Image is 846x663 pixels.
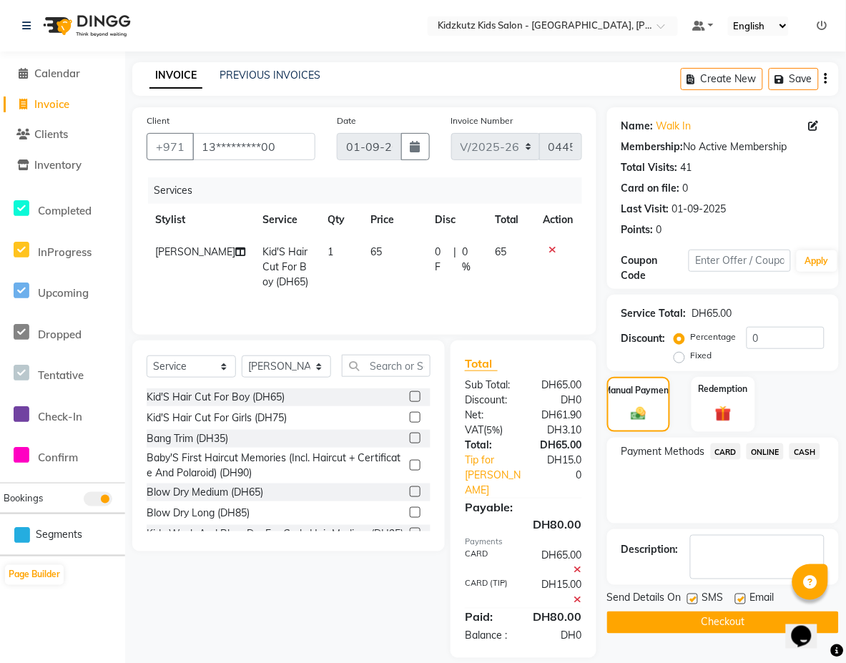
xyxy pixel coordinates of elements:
a: Inventory [4,157,122,174]
label: Invoice Number [451,114,513,127]
div: DH65.00 [523,548,593,578]
div: Kids Wash And Blow Dry For Curly Hair Medium (DH95) [147,526,403,541]
button: Save [769,68,819,90]
label: Percentage [691,330,737,343]
div: Blow Dry Medium (DH65) [147,485,263,500]
span: Total [465,356,498,371]
div: DH15.00 [523,578,593,608]
div: Name: [621,119,654,134]
a: PREVIOUS INVOICES [220,69,320,82]
span: 5% [486,424,500,436]
button: Page Builder [5,565,64,585]
span: Clients [34,127,68,141]
div: Paid: [454,609,522,626]
a: Walk In [656,119,692,134]
span: Segments [36,527,82,542]
th: Disc [426,204,486,236]
div: Blow Dry Long (DH85) [147,506,250,521]
div: Payments [465,536,581,548]
div: Kid'S Hair Cut For Boy (DH65) [147,390,285,405]
div: Last Visit: [621,202,669,217]
div: DH0 [523,393,593,408]
th: Qty [319,204,362,236]
div: 01-09-2025 [672,202,727,217]
label: Manual Payment [604,384,673,397]
span: SMS [702,591,724,609]
input: Enter Offer / Coupon Code [689,250,790,272]
span: | [453,245,456,275]
span: 0 % [462,245,478,275]
div: Membership: [621,139,684,154]
div: Total: [454,438,523,453]
img: _gift.svg [710,404,736,424]
div: Description: [621,542,679,557]
button: +971 [147,133,194,160]
div: Card on file: [621,181,680,196]
span: Upcoming [38,286,89,300]
a: INVOICE [149,63,202,89]
div: DH65.00 [523,438,593,453]
div: 41 [681,160,692,175]
span: Completed [38,204,92,217]
div: Net: [454,408,523,423]
div: ( ) [454,423,523,438]
iframe: chat widget [786,606,832,649]
label: Fixed [691,349,712,362]
div: 0 [656,222,662,237]
div: Services [148,177,593,204]
div: DH80.00 [523,609,593,626]
span: Dropped [38,328,82,341]
span: InProgress [38,245,92,259]
span: Check-In [38,410,82,423]
th: Stylist [147,204,255,236]
div: No Active Membership [621,139,825,154]
span: Confirm [38,451,78,464]
span: ONLINE [747,443,784,460]
div: DH15.00 [535,453,593,498]
a: Calendar [4,66,122,82]
th: Service [255,204,320,236]
span: CARD [711,443,742,460]
span: Bookings [4,492,43,504]
div: Coupon Code [621,253,689,283]
div: CARD (TIP) [454,578,523,608]
div: DH65.00 [523,378,593,393]
div: DH65.00 [692,306,732,321]
img: logo [36,6,134,46]
span: Payment Methods [621,444,705,459]
div: Baby'S First Haircut Memories (Incl. Haircut + Certificate And Polaroid) (DH90) [147,451,404,481]
button: Create New [681,68,763,90]
span: Kid'S Hair Cut For Boy (DH65) [263,245,309,288]
div: DH3.10 [523,423,593,438]
div: DH61.90 [523,408,593,423]
input: Search or Scan [342,355,431,377]
div: DH0 [523,629,593,644]
th: Price [362,204,426,236]
div: Points: [621,222,654,237]
div: Discount: [454,393,523,408]
span: VAT [465,423,483,436]
label: Redemption [699,383,748,396]
div: Total Visits: [621,160,678,175]
span: Calendar [34,67,80,80]
span: 65 [370,245,382,258]
button: Checkout [607,612,839,634]
span: Email [750,591,774,609]
span: Tentative [38,368,84,382]
th: Action [535,204,582,236]
a: Clients [4,127,122,143]
div: Sub Total: [454,378,523,393]
span: 65 [495,245,506,258]
div: Bang Trim (DH35) [147,431,228,446]
a: Tip for [PERSON_NAME] [454,453,535,498]
div: CARD [454,548,523,578]
div: Kid'S Hair Cut For Girls (DH75) [147,411,287,426]
div: Payable: [454,499,592,516]
label: Client [147,114,169,127]
span: 1 [328,245,333,258]
span: [PERSON_NAME] [155,245,235,258]
img: _cash.svg [626,406,650,423]
label: Date [337,114,356,127]
span: Inventory [34,158,82,172]
input: Search by Name/Mobile/Email/Code [192,133,315,160]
